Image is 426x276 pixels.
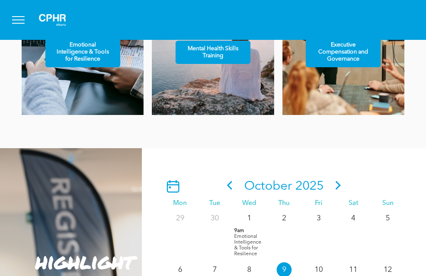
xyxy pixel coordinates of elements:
div: Sat [336,200,371,208]
a: Executive Compensation and Governance [306,37,381,67]
span: 9am [234,228,244,234]
a: Emotional Intelligence & Tools for Resilience [45,37,120,67]
span: Emotional Intelligence & Tools for Resilience [234,234,261,256]
span: October [244,180,292,193]
div: Wed [232,200,267,208]
span: Mental Health Skills Training [177,41,249,64]
span: 2025 [295,180,324,193]
p: 5 [380,211,395,226]
button: menu [7,9,29,31]
img: A white background with a few lines on it [32,7,73,33]
div: Tue [198,200,232,208]
p: 2 [277,211,292,226]
p: 30 [207,211,222,226]
div: Sun [371,200,405,208]
span: Executive Compensation and Governance [307,37,379,67]
p: 29 [173,211,188,226]
a: Mental Health Skills Training [176,41,250,64]
div: Thu [267,200,301,208]
p: 3 [311,211,326,226]
span: Emotional Intelligence & Tools for Resilience [46,37,119,67]
p: 4 [346,211,361,226]
div: Fri [301,200,336,208]
p: 1 [242,211,257,226]
div: Mon [163,200,197,208]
